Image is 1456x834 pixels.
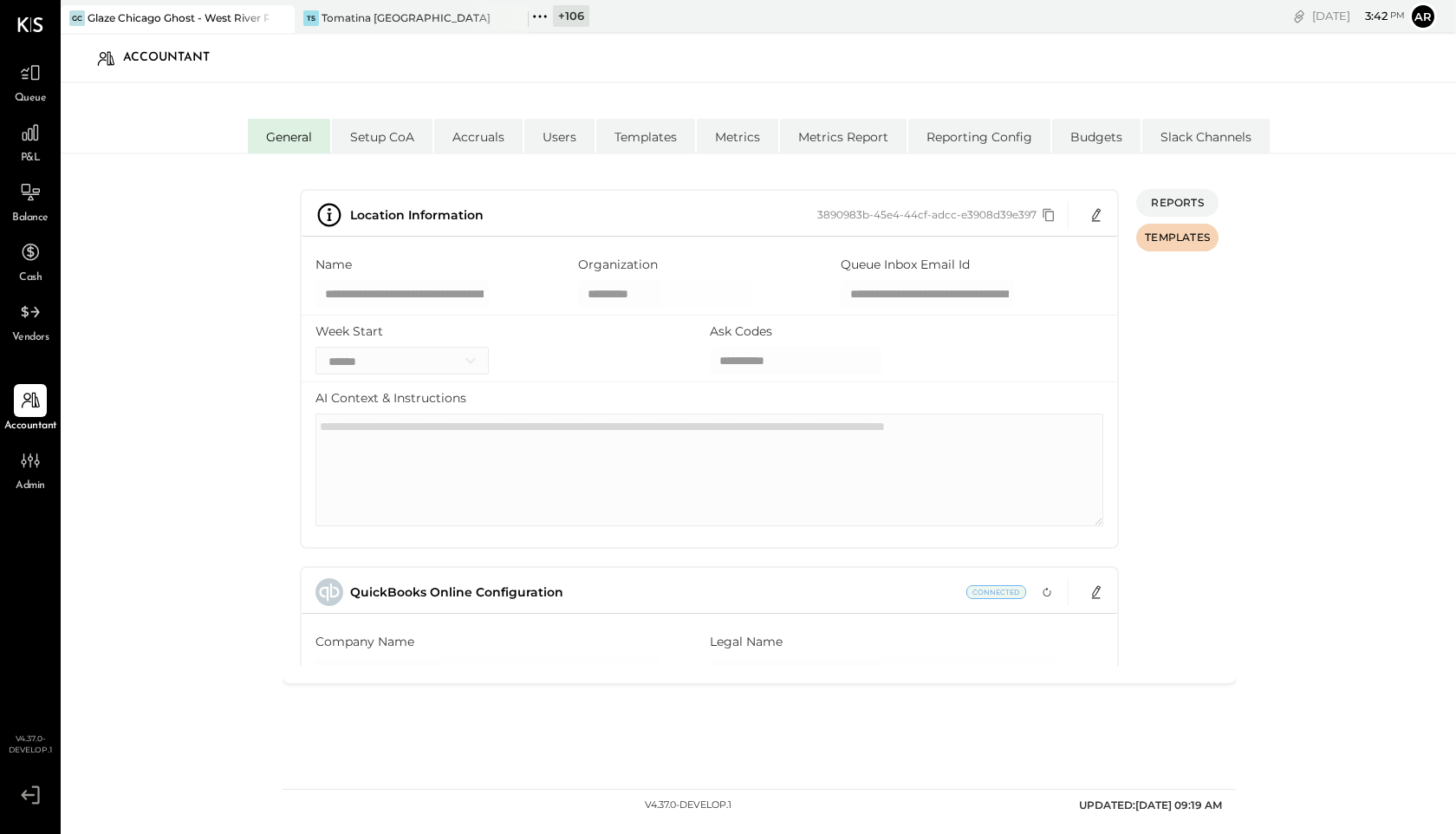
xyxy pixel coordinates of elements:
div: + 106 [553,5,589,27]
label: Queue Inbox Email Id [841,256,970,273]
span: QuickBooks Online Configuration [350,584,563,600]
span: Queue [15,91,47,107]
label: Organization [578,256,658,273]
li: Reporting Config [908,119,1050,153]
span: TEMPLATES [1145,230,1210,244]
span: Cash [19,270,42,286]
li: Metrics [697,119,778,153]
button: REPORTS [1136,189,1219,217]
span: REPORTS [1151,195,1203,210]
div: TS [303,10,319,26]
div: 3890983b-45e4-44cf-adcc-e3908d39e397 [817,207,1061,224]
div: GC [69,10,85,26]
button: TEMPLATES [1136,224,1219,251]
span: UPDATED: [DATE] 09:19 AM [1079,798,1222,811]
button: Copy id [1037,207,1061,224]
div: v 4.37.0-develop.1 [645,798,731,812]
span: Location Information [350,207,484,223]
div: [DATE] [1312,8,1405,24]
label: Legal Name [710,633,783,650]
a: Admin [1,444,60,494]
button: Ar [1409,3,1437,30]
li: Accruals [434,119,523,153]
label: AI Context & Instructions [315,389,466,407]
div: Glaze Chicago Ghost - West River Rice LLC [88,10,269,25]
label: Ask Codes [710,323,772,340]
a: Cash [1,236,60,286]
li: Setup CoA [332,119,432,153]
li: Budgets [1052,119,1141,153]
a: P&L [1,116,60,166]
span: Vendors [12,330,49,346]
label: Week Start [315,323,383,340]
a: Accountant [1,384,60,434]
li: Users [524,119,595,153]
a: Balance [1,176,60,226]
li: Slack Channels [1142,119,1270,153]
label: Name [315,256,352,273]
span: Accountant [4,419,57,434]
a: Queue [1,56,60,107]
label: Company Name [315,633,414,650]
li: Metrics Report [780,119,907,153]
div: Accountant [123,44,227,72]
span: P&L [21,151,41,166]
a: Vendors [1,296,60,346]
li: Templates [596,119,695,153]
li: General [248,119,330,153]
span: Balance [12,211,49,226]
span: Current Status: Connected [966,585,1026,599]
span: Admin [16,479,45,494]
div: Tomatina [GEOGRAPHIC_DATA] [322,10,491,25]
div: copy link [1290,7,1308,25]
